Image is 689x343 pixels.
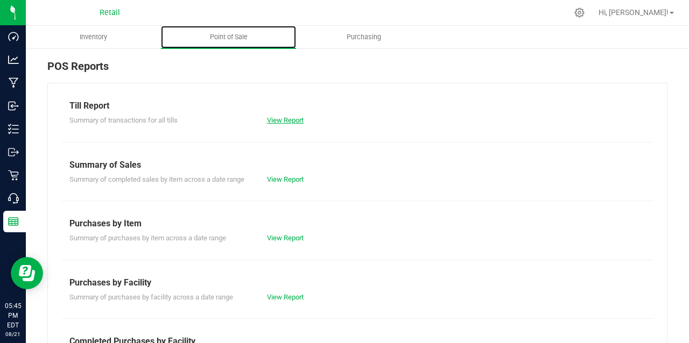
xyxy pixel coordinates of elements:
a: Inventory [26,26,161,48]
span: Retail [100,8,120,17]
div: Manage settings [573,8,586,18]
div: Purchases by Facility [69,276,645,289]
a: View Report [267,175,304,183]
inline-svg: Retail [8,170,19,181]
a: Point of Sale [161,26,296,48]
div: POS Reports [47,58,667,83]
a: View Report [267,234,304,242]
span: Summary of completed sales by item across a date range [69,175,244,183]
inline-svg: Dashboard [8,31,19,42]
inline-svg: Call Center [8,193,19,204]
a: View Report [267,293,304,301]
inline-svg: Inventory [8,124,19,134]
a: View Report [267,116,304,124]
span: Summary of purchases by facility across a date range [69,293,233,301]
span: Hi, [PERSON_NAME]! [599,8,669,17]
div: Purchases by Item [69,217,645,230]
span: Inventory [65,32,122,42]
inline-svg: Analytics [8,54,19,65]
inline-svg: Reports [8,216,19,227]
iframe: Resource center [11,257,43,289]
a: Purchasing [296,26,431,48]
inline-svg: Manufacturing [8,77,19,88]
span: Point of Sale [195,32,262,42]
inline-svg: Inbound [8,101,19,111]
span: Purchasing [332,32,396,42]
div: Till Report [69,99,645,112]
span: Summary of purchases by item across a date range [69,234,226,242]
inline-svg: Outbound [8,147,19,158]
p: 08/21 [5,330,21,338]
span: Summary of transactions for all tills [69,116,178,124]
p: 05:45 PM EDT [5,301,21,330]
div: Summary of Sales [69,159,645,171]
